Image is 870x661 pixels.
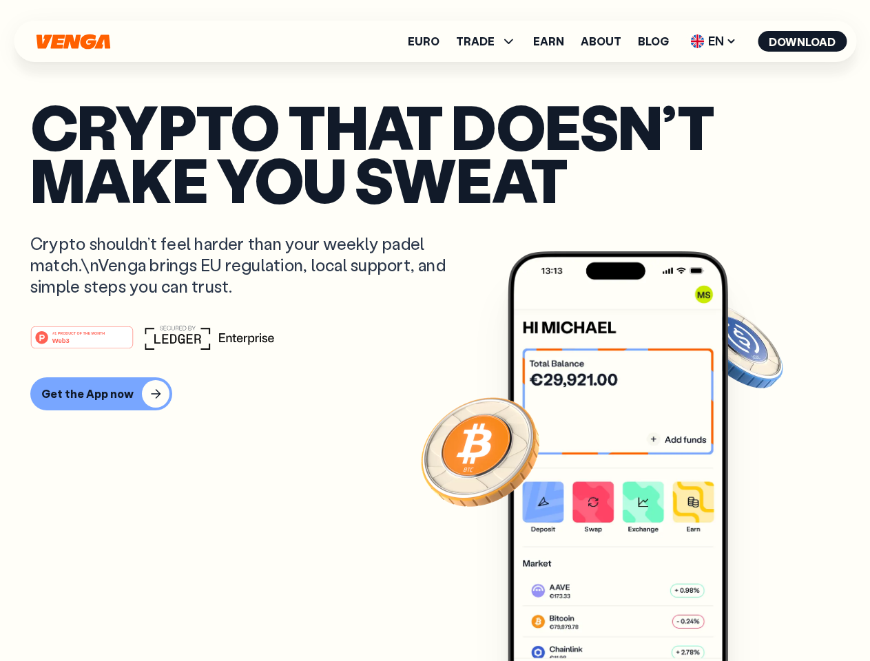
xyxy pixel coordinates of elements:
p: Crypto that doesn’t make you sweat [30,100,840,205]
a: Euro [408,36,439,47]
a: About [581,36,621,47]
svg: Home [34,34,112,50]
img: flag-uk [690,34,704,48]
a: Get the App now [30,377,840,410]
a: Blog [638,36,669,47]
tspan: #1 PRODUCT OF THE MONTH [52,330,105,335]
tspan: Web3 [52,336,70,344]
span: TRADE [456,36,495,47]
p: Crypto shouldn’t feel harder than your weekly padel match.\nVenga brings EU regulation, local sup... [30,233,466,297]
a: Earn [533,36,564,47]
span: EN [685,30,741,52]
img: Bitcoin [418,389,542,513]
span: TRADE [456,33,517,50]
a: #1 PRODUCT OF THE MONTHWeb3 [30,334,134,352]
button: Download [758,31,847,52]
img: USDC coin [687,296,786,395]
div: Get the App now [41,387,134,401]
button: Get the App now [30,377,172,410]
